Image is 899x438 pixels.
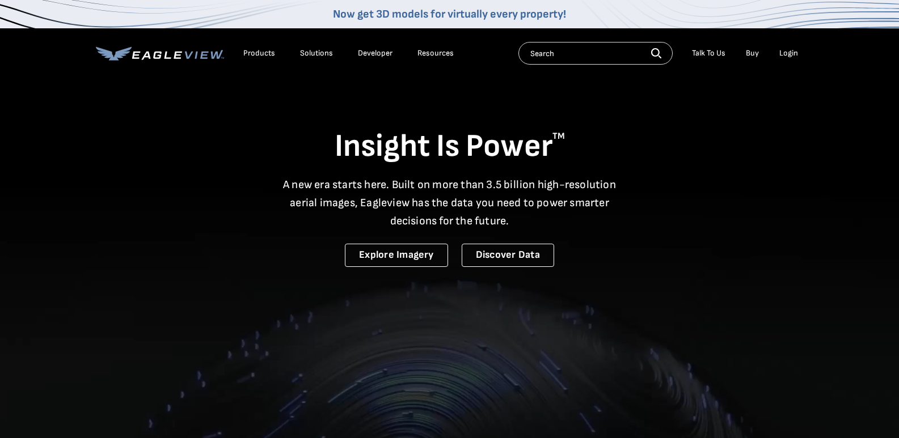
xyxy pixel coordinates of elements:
[243,48,275,58] div: Products
[96,127,804,167] h1: Insight Is Power
[746,48,759,58] a: Buy
[552,131,565,142] sup: TM
[417,48,454,58] div: Resources
[518,42,673,65] input: Search
[345,244,448,267] a: Explore Imagery
[333,7,566,21] a: Now get 3D models for virtually every property!
[692,48,725,58] div: Talk To Us
[358,48,392,58] a: Developer
[300,48,333,58] div: Solutions
[462,244,554,267] a: Discover Data
[276,176,623,230] p: A new era starts here. Built on more than 3.5 billion high-resolution aerial images, Eagleview ha...
[779,48,798,58] div: Login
